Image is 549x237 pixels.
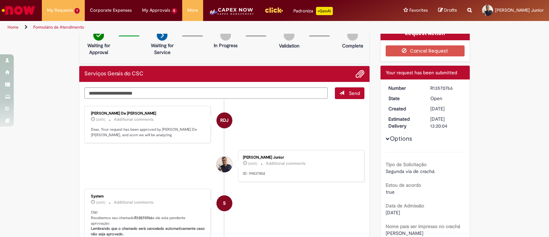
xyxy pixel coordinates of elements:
[386,189,395,195] span: true
[214,42,237,49] p: In Progress
[495,7,544,13] span: [PERSON_NAME] Junior
[430,105,462,112] div: 26/09/2025 14:12:28
[342,42,363,49] p: Complete
[383,116,425,129] dt: Estimated Delivery
[114,117,154,122] small: Additional comments
[243,155,357,160] div: [PERSON_NAME] Junior
[265,5,283,15] img: click_logo_yellow_360x200.png
[386,69,457,76] span: Your request has been submitted
[409,7,428,14] span: Favorites
[223,195,226,212] span: S
[96,201,105,205] time: 26/09/2025 14:12:42
[8,24,19,30] a: Home
[91,210,205,237] p: Olá! Recebemos seu chamado e ele esta pendente aprovação.
[386,209,400,216] span: [DATE]
[248,162,257,166] span: [DATE]
[145,42,179,56] p: Waiting for Service
[91,111,205,116] div: [PERSON_NAME] De [PERSON_NAME]
[279,42,300,49] p: Validation
[217,195,232,211] div: System
[96,118,105,122] time: 26/09/2025 15:20:04
[91,194,205,198] div: System
[349,90,360,96] span: Send
[5,21,361,34] ul: Page breadcrumbs
[293,7,333,15] div: Padroniza
[335,87,364,99] button: Send
[208,7,254,21] img: CapexLogo5.png
[386,161,427,168] b: Tipo de Solicitação
[316,7,333,15] p: +GenAi
[383,95,425,102] dt: State
[90,7,132,14] span: Corporate Expenses
[386,168,434,174] span: Segunda via de crachá
[220,30,231,41] img: img-circle-grey.png
[74,8,80,14] span: 1
[347,30,358,41] img: img-circle-grey.png
[430,106,445,112] span: [DATE]
[187,7,198,14] span: More
[96,118,105,122] span: [DATE]
[172,8,177,14] span: 5
[386,45,465,56] button: Cancel Request
[82,42,115,56] p: Waiting for Approval
[430,85,462,91] div: R13570766
[91,127,205,138] p: Dear, Your request has been approved by [PERSON_NAME] De [PERSON_NAME], and soon we will be analy...
[386,230,423,236] span: [PERSON_NAME]
[386,182,421,188] b: Estou de acordo
[33,24,84,30] a: Formulário de Atendimento
[386,203,424,209] b: Data de Admissão
[355,69,364,78] button: Add attachments
[248,162,257,166] time: 26/09/2025 14:14:27
[220,112,229,129] span: RDJ
[266,161,306,166] small: Additional comments
[386,223,460,229] b: Nome para ser impresso no crachá
[84,87,328,99] textarea: Type your message here...
[430,95,462,102] div: Open
[284,30,294,41] img: img-circle-grey.png
[157,30,167,41] img: arrow-next.png
[444,7,457,13] span: Drafts
[430,106,445,112] time: 26/09/2025 14:12:28
[47,7,73,14] span: My Requests
[430,116,462,129] div: [DATE] 13:20:04
[438,7,457,14] a: Drafts
[96,201,105,205] span: [DATE]
[142,7,170,14] span: My Approvals
[91,226,206,237] b: Lembrando que o chamado será cancelado automaticamente caso não seja aprovado.
[217,157,232,172] div: Clayton Eduardo Burrone Junior
[114,200,154,205] small: Additional comments
[84,71,143,77] h2: Serviços Gerais do CSC Ticket history
[243,171,357,176] p: ID: 99837852
[383,105,425,112] dt: Created
[93,30,104,41] img: check-circle-green.png
[135,215,152,220] b: R13570766
[383,85,425,91] dt: Number
[217,112,232,128] div: Robson De Jesus Sarmento
[1,3,36,17] img: ServiceNow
